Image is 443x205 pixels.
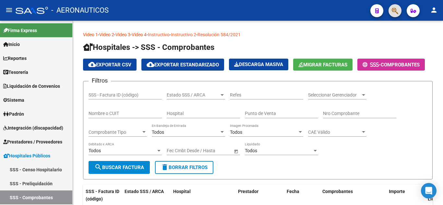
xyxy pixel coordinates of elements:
[94,165,144,170] span: Buscar Factura
[132,32,147,37] a: Video 4
[171,32,196,37] a: Instructivo 2
[3,27,37,34] span: Firma Express
[161,165,208,170] span: Borrar Filtros
[83,32,98,37] a: Video 1
[115,32,130,37] a: Video 3
[3,55,27,62] span: Reportes
[308,92,361,98] span: Seleccionar Gerenciador
[167,92,219,98] span: Estado SSS / ARCA
[230,130,242,135] span: Todos
[229,59,288,71] app-download-masive: Descarga masiva de comprobantes (adjuntos)
[238,189,258,194] span: Prestador
[83,31,433,38] p: - - - - - -
[421,183,437,199] div: Open Intercom Messenger
[88,62,131,68] span: Exportar CSV
[234,62,283,67] span: Descarga Masiva
[3,138,62,145] span: Prestadores / Proveedores
[287,189,299,194] span: Fecha
[88,61,96,68] mat-icon: cloud_download
[389,189,405,194] span: Importe
[3,97,24,104] span: Sistema
[173,189,191,194] span: Hospital
[152,130,164,135] span: Todos
[83,59,137,71] button: Exportar CSV
[3,41,20,48] span: Inicio
[3,110,24,118] span: Padrón
[89,161,150,174] button: Buscar Factura
[245,148,257,153] span: Todos
[381,62,420,68] span: COMPROBANTES
[357,59,425,71] button: -COMPROBANTES
[196,148,228,154] input: Fecha fin
[89,148,101,153] span: Todos
[198,32,241,37] a: Resolución 584/2021
[430,6,438,14] mat-icon: person
[363,62,381,68] span: -
[141,59,224,71] button: Exportar Estandarizado
[3,124,63,131] span: Integración (discapacidad)
[161,163,169,171] mat-icon: delete
[86,189,119,201] span: SSS - Factura ID (código)
[125,189,164,194] span: Estado SSS / ARCA
[322,189,353,194] span: Comprobantes
[3,69,28,76] span: Tesorería
[293,59,353,71] button: Migrar Facturas
[89,76,111,85] h3: Filtros
[229,59,288,70] button: Descarga Masiva
[298,62,347,68] span: Migrar Facturas
[3,83,60,90] span: Liquidación de Convenios
[155,161,213,174] button: Borrar Filtros
[83,43,214,52] span: Hospitales -> SSS - Comprobantes
[99,32,114,37] a: Video 2
[51,3,109,17] span: - AERONAUTICOS
[167,148,190,154] input: Fecha inicio
[308,130,361,135] span: CAE Válido
[233,148,239,154] button: Open calendar
[148,32,170,37] a: Instructivo
[5,6,13,14] mat-icon: menu
[3,152,50,159] span: Hospitales Públicos
[147,62,219,68] span: Exportar Estandarizado
[89,130,141,135] span: Comprobante Tipo
[94,163,102,171] mat-icon: search
[147,61,154,68] mat-icon: cloud_download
